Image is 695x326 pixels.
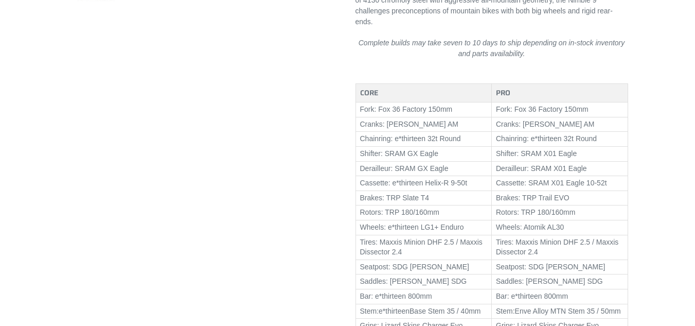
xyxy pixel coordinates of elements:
td: Bar: e*thirteen 800mm [492,289,628,304]
td: Derailleur: SRAM GX Eagle [355,161,492,176]
td: Seatpost: SDG [PERSON_NAME] [492,260,628,274]
span: Enve Alloy MTN Stem 35 / 50mm [515,307,621,315]
td: Seatpost: SDG [PERSON_NAME] [355,260,492,274]
td: Bar: e*thirteen 800mm [355,289,492,304]
td: Saddles: [PERSON_NAME] SDG [355,274,492,289]
td: Chainring: e*thirteen 32t Round [492,132,628,147]
td: Stem: [492,304,628,319]
td: Wheels: Atomik AL30 [492,220,628,235]
td: Rotors: TRP 180/160mm [492,205,628,220]
td: Tires: Maxxis Minion DHF 2.5 / Maxxis Dissector 2.4 [492,235,628,260]
td: Cassette: SRAM X01 Eagle 10-52t [492,176,628,191]
th: CORE [355,83,492,102]
td: Cassette: e*thirteen Helix-R 9-50t [355,176,492,191]
span: Base Stem 35 / 40mm [409,307,481,315]
td: Saddles: [PERSON_NAME] SDG [492,274,628,289]
td: Derailleur: SRAM X01 Eagle [492,161,628,176]
td: Tires: Maxxis Minion DHF 2.5 / Maxxis Dissector 2.4 [355,235,492,260]
td: Rotors: TRP 180/160mm [355,205,492,220]
td: Wheels: e*thirteen LG1+ Enduro [355,220,492,235]
td: Brakes: TRP Slate T4 [355,191,492,205]
td: Fork: Fox 36 Factory 150mm [355,102,492,117]
td: Cranks: [PERSON_NAME] AM [355,117,492,132]
td: Stem: [355,304,492,319]
td: Cranks: [PERSON_NAME] AM [492,117,628,132]
td: Chainring: e*thirteen 32t Round [355,132,492,147]
td: Brakes: TRP Trail EVO [492,191,628,205]
td: Shifter: SRAM X01 Eagle [492,147,628,162]
td: Shifter: SRAM GX Eagle [355,147,492,162]
th: PRO [492,83,628,102]
span: e*thirteen [379,307,409,315]
td: Fork: Fox 36 Factory 150mm [492,102,628,117]
em: Complete builds may take seven to 10 days to ship depending on in-stock inventory and parts avail... [359,39,625,58]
